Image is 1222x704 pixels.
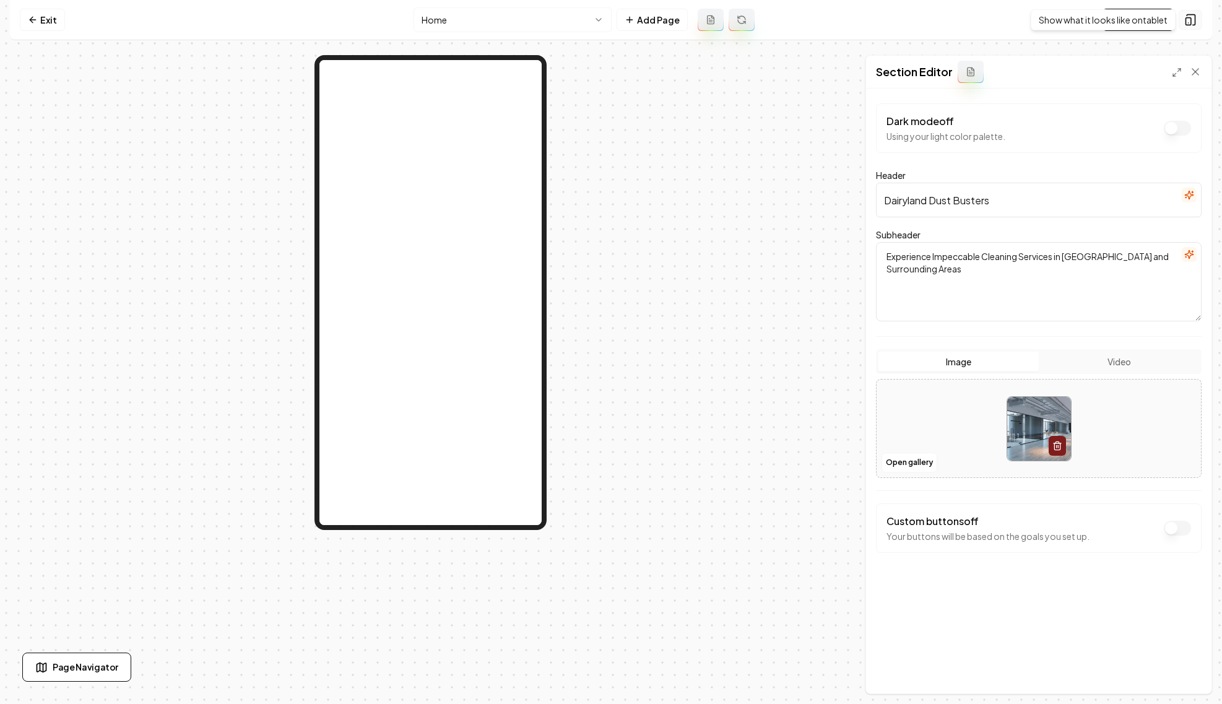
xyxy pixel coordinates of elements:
[876,63,953,80] h2: Section Editor
[1103,9,1174,31] a: Visit Page
[886,530,1090,542] p: Your buttons will be based on the goals you set up.
[1039,352,1199,372] button: Video
[878,352,1039,372] button: Image
[729,9,755,31] button: Regenerate page
[886,515,979,528] label: Custom buttons off
[617,9,688,31] button: Add Page
[886,115,954,128] label: Dark mode off
[886,130,1005,142] p: Using your light color palette.
[1007,397,1071,461] img: image
[1031,9,1176,30] div: Show what it looks like on tablet
[876,229,921,240] label: Subheader
[698,9,724,31] button: Add admin page prompt
[53,661,118,674] span: Page Navigator
[22,653,131,682] button: Page Navigator
[958,61,984,83] button: Add admin section prompt
[876,183,1202,217] input: Header
[876,170,906,181] label: Header
[20,9,65,31] a: Exit
[882,453,937,472] button: Open gallery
